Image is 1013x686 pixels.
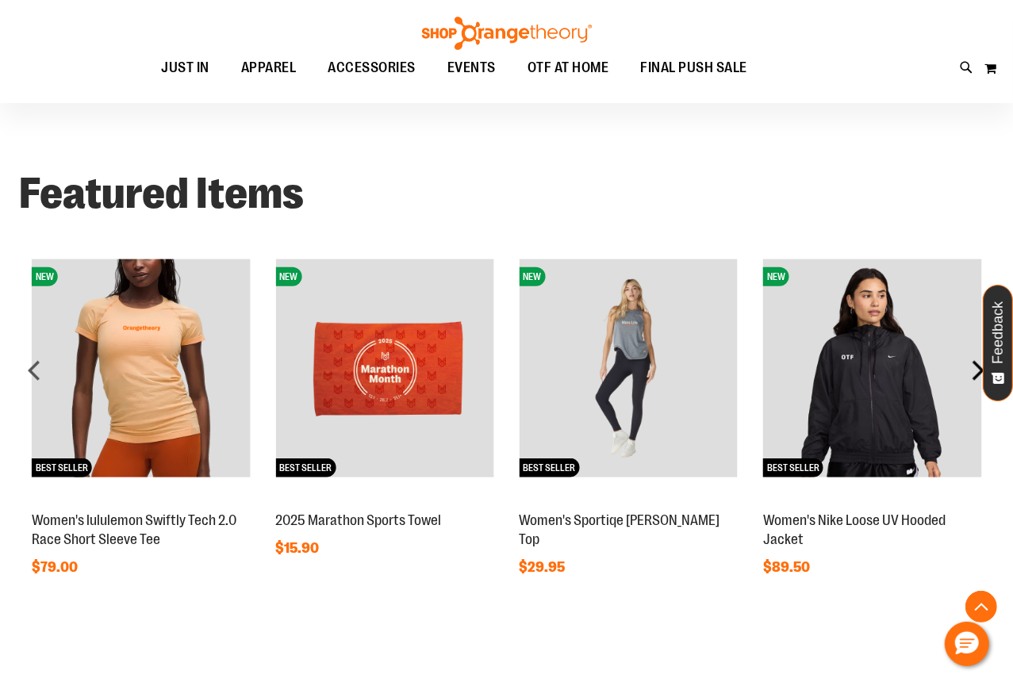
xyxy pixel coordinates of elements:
[624,50,763,86] a: FINAL PUSH SALE
[763,259,981,477] img: Women's Nike Loose UV Hooded Jacket
[275,267,301,286] span: NEW
[763,458,823,477] span: BEST SELLER
[945,622,989,666] button: Hello, have a question? Let’s chat.
[19,169,304,218] strong: Featured Items
[32,559,80,575] span: $79.00
[19,354,51,386] div: prev
[32,512,236,547] a: Women's lululemon Swiftly Tech 2.0 Race Short Sleeve Tee
[763,267,789,286] span: NEW
[528,50,609,86] span: OTF AT HOME
[420,17,594,50] img: Shop Orangetheory
[983,285,1013,401] button: Feedback - Show survey
[520,559,568,575] span: $29.95
[225,50,313,86] a: APPAREL
[432,50,512,86] a: EVENTS
[520,259,738,477] img: Women's Sportiqe Janie Tank Top
[275,495,493,508] a: 2025 Marathon Sports TowelNEWBEST SELLER
[328,50,416,86] span: ACCESSORIES
[640,50,747,86] span: FINAL PUSH SALE
[32,259,250,477] img: Women's lululemon Swiftly Tech 2.0 Race Short Sleeve Tee
[275,512,441,528] a: 2025 Marathon Sports Towel
[241,50,297,86] span: APPAREL
[275,458,336,477] span: BEST SELLER
[512,50,625,86] a: OTF AT HOME
[763,512,946,547] a: Women's Nike Loose UV Hooded Jacket
[991,301,1006,364] span: Feedback
[520,495,738,508] a: Women's Sportiqe Janie Tank TopNEWBEST SELLER
[962,354,994,386] div: next
[312,50,432,86] a: ACCESSORIES
[965,591,997,623] button: Back To Top
[275,259,493,477] img: 2025 Marathon Sports Towel
[161,50,209,86] span: JUST IN
[145,50,225,86] a: JUST IN
[520,267,546,286] span: NEW
[32,495,250,508] a: Women's lululemon Swiftly Tech 2.0 Race Short Sleeve TeeNEWBEST SELLER
[520,458,580,477] span: BEST SELLER
[32,458,92,477] span: BEST SELLER
[763,495,981,508] a: Women's Nike Loose UV Hooded JacketNEWBEST SELLER
[32,267,58,286] span: NEW
[520,512,720,547] a: Women's Sportiqe [PERSON_NAME] Top
[447,50,496,86] span: EVENTS
[275,540,321,556] span: $15.90
[763,559,812,575] span: $89.50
